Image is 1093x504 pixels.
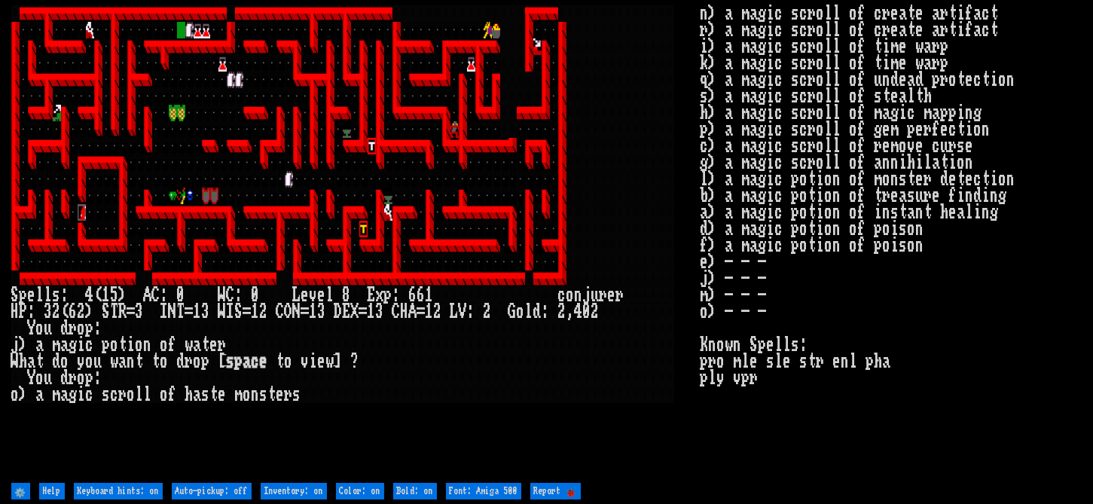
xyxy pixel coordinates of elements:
div: l [136,386,144,403]
div: t [202,337,210,353]
div: c [252,353,260,370]
div: 1 [252,304,260,320]
div: y [78,353,86,370]
div: e [608,287,616,304]
div: ) [20,337,28,353]
div: 1 [310,304,318,320]
div: o [127,386,136,403]
input: ⚙️ [11,483,30,499]
div: a [36,337,44,353]
div: L [293,287,301,304]
div: = [417,304,426,320]
div: g [69,337,78,353]
div: u [44,320,53,337]
div: o [11,386,20,403]
div: 1 [426,287,434,304]
input: Font: Amiga 500 [446,483,521,499]
div: d [61,320,69,337]
div: V [459,304,467,320]
div: 2 [591,304,600,320]
div: i [127,337,136,353]
div: o [78,370,86,386]
div: 2 [260,304,268,320]
div: G [508,304,517,320]
div: : [94,320,102,337]
div: d [177,353,185,370]
div: 1 [368,304,376,320]
div: ) [20,386,28,403]
div: m [53,386,61,403]
div: 3 [44,304,53,320]
div: n [144,337,152,353]
div: w [185,337,194,353]
div: 1 [194,304,202,320]
div: 5 [111,287,119,304]
div: s [293,386,301,403]
div: n [575,287,583,304]
div: o [36,370,44,386]
div: l [44,287,53,304]
stats: n) a magic scroll of create artifact r) a magic scroll of create artifact i) a magic scroll of ti... [700,5,1082,479]
div: j [583,287,591,304]
input: Auto-pickup: off [172,483,252,499]
div: v [301,353,310,370]
div: N [293,304,301,320]
div: d [533,304,542,320]
div: 2 [484,304,492,320]
div: h [20,353,28,370]
div: E [368,287,376,304]
div: o [136,337,144,353]
div: H [401,304,409,320]
div: S [102,304,111,320]
div: j [11,337,20,353]
div: ? [351,353,359,370]
div: X [351,304,359,320]
div: Y [28,370,36,386]
div: C [392,304,401,320]
div: p [202,353,210,370]
div: n [127,353,136,370]
div: o [86,353,94,370]
div: D [334,304,343,320]
div: 8 [343,287,351,304]
div: e [276,386,285,403]
div: C [276,304,285,320]
div: H [11,304,20,320]
div: p [20,287,28,304]
div: r [69,320,78,337]
div: C [227,287,235,304]
div: e [301,287,310,304]
div: 6 [417,287,426,304]
div: o [160,337,169,353]
div: O [285,304,293,320]
div: o [61,353,69,370]
div: f [169,337,177,353]
div: W [11,353,20,370]
div: e [218,386,227,403]
div: I [227,304,235,320]
div: t [276,353,285,370]
div: ] [334,353,343,370]
div: r [600,287,608,304]
div: p [86,320,94,337]
div: t [136,353,144,370]
div: i [78,337,86,353]
div: [ [218,353,227,370]
div: s [202,386,210,403]
div: e [318,287,326,304]
div: ( [61,304,69,320]
div: o [78,320,86,337]
div: R [119,304,127,320]
div: w [326,353,334,370]
div: o [160,386,169,403]
div: : [542,304,550,320]
div: e [260,353,268,370]
div: : [235,287,243,304]
div: o [111,337,119,353]
div: 1 [102,287,111,304]
input: Inventory: on [261,483,327,499]
div: : [160,287,169,304]
div: p [86,370,94,386]
div: m [53,337,61,353]
div: r [218,337,227,353]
